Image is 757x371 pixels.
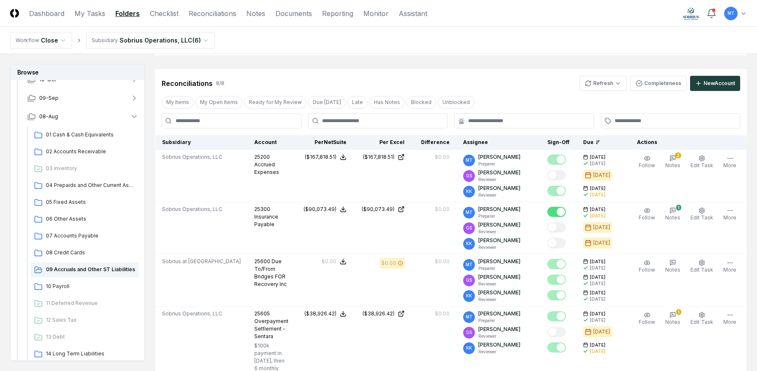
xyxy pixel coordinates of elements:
[363,310,394,318] div: ($38,926.42)
[478,281,520,287] p: Reviewer
[466,173,472,179] span: GS
[590,265,605,271] div: [DATE]
[639,214,655,221] span: Follow
[254,161,279,175] span: Accrued Expenses
[435,153,450,161] div: $0.00
[254,139,288,146] div: Account
[547,327,566,337] button: Mark complete
[593,171,610,179] div: [DATE]
[244,96,307,109] button: Ready for My Review
[547,342,566,352] button: Mark complete
[31,161,139,176] a: 03 Inventory
[46,232,135,240] span: 07 Accounts Payable
[162,78,213,88] div: Reconciliations
[690,214,713,221] span: Edit Task
[254,154,270,160] span: 25200
[541,135,576,150] th: Sign-Off
[435,310,450,318] div: $0.00
[478,213,520,219] p: Preparer
[466,240,472,247] span: KK
[547,238,566,248] button: Mark complete
[675,152,681,158] div: 2
[690,76,740,91] button: NewAccount
[547,222,566,232] button: Mark complete
[722,206,738,223] button: More
[590,160,605,167] div: [DATE]
[435,258,450,265] div: $0.00
[363,153,394,161] div: ($167,818.51)
[322,8,353,19] a: Reporting
[216,80,224,87] div: 8 / 8
[75,8,105,19] a: My Tasks
[630,76,687,91] button: Completeness
[31,296,139,311] a: 11 Deferred Revenue
[478,229,520,235] p: Reviewer
[31,262,139,278] a: 09 Accruals and Other ST Liabilities
[363,8,389,19] a: Monitor
[21,89,145,107] button: 09-Sep
[478,237,520,244] p: [PERSON_NAME]
[304,310,336,318] div: ($38,926.42)
[435,206,450,213] div: $0.00
[547,311,566,321] button: Mark complete
[689,153,715,171] button: Edit Task
[478,296,520,303] p: Reviewer
[593,239,610,247] div: [DATE]
[31,144,139,160] a: 02 Accounts Receivable
[689,206,715,223] button: Edit Task
[46,148,135,155] span: 02 Accounts Receivable
[195,96,243,109] button: My Open Items
[466,188,472,195] span: KK
[438,96,474,109] button: Unblocked
[369,96,405,109] button: Has Notes
[46,283,135,290] span: 10 Payroll
[690,162,713,168] span: Edit Task
[31,246,139,261] a: 08 Credit Cards
[360,310,405,318] a: ($38,926.42)
[664,310,682,328] button: 1Notes
[46,249,135,256] span: 08 Credit Cards
[478,310,520,318] p: [PERSON_NAME]
[46,350,135,358] span: 14 Long Term Liabilities
[690,267,713,273] span: Edit Task
[637,310,657,328] button: Follow
[723,6,738,21] button: MT
[590,213,605,219] div: [DATE]
[478,161,520,167] p: Preparer
[547,275,566,285] button: Mark complete
[46,198,135,206] span: 05 Fixed Assets
[21,107,145,126] button: 08-Aug
[466,225,472,231] span: GS
[590,280,605,287] div: [DATE]
[590,296,605,302] div: [DATE]
[590,259,605,265] span: [DATE]
[189,8,236,19] a: Reconciliations
[590,206,605,213] span: [DATE]
[39,113,58,120] span: 08-Aug
[466,157,473,163] span: MT
[466,329,472,336] span: GS
[583,139,617,146] div: Due
[39,94,59,102] span: 09-Sep
[381,259,396,267] div: $0.00
[728,10,735,16] span: MT
[639,267,655,273] span: Follow
[478,258,520,265] p: [PERSON_NAME]
[466,314,473,320] span: MT
[254,310,270,317] span: 25605
[478,184,520,192] p: [PERSON_NAME]
[547,290,566,300] button: Mark complete
[46,131,135,139] span: 01 Cash & Cash Equivalents
[347,96,368,109] button: Late
[304,310,347,318] button: ($38,926.42)
[155,135,248,150] th: Subsidiary
[547,186,566,196] button: Mark complete
[295,135,353,150] th: Per NetSuite
[29,8,64,19] a: Dashboard
[683,7,700,20] img: Sobrius logo
[254,214,278,227] span: Insurance Payable
[11,64,144,80] h3: Browse
[579,76,627,91] button: Refresh
[466,277,472,283] span: GS
[478,192,520,198] p: Reviewer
